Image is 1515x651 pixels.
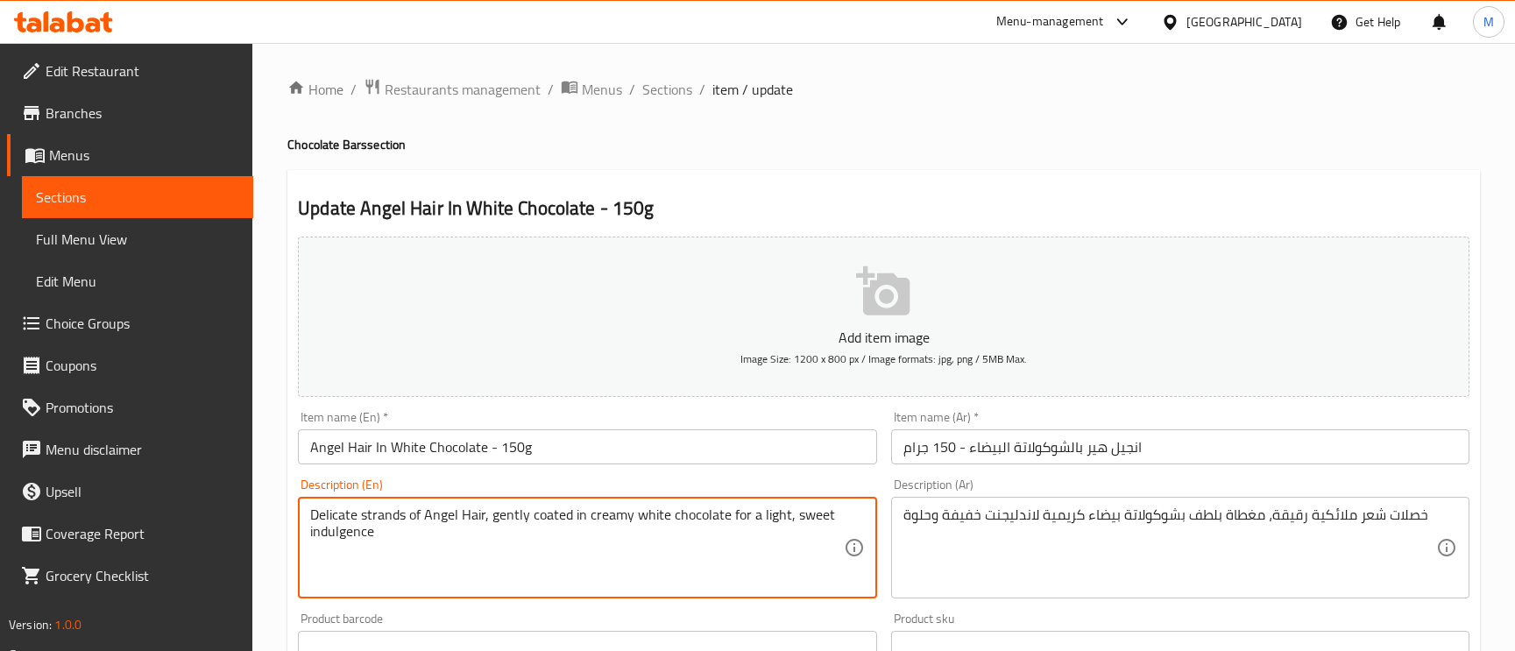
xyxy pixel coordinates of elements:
a: Grocery Checklist [7,555,253,597]
span: Coupons [46,355,239,376]
a: Menus [7,134,253,176]
a: Menus [561,78,622,101]
a: Sections [22,176,253,218]
h4: Chocolate Bars section [287,136,1480,153]
span: Image Size: 1200 x 800 px / Image formats: jpg, png / 5MB Max. [740,349,1027,369]
a: Promotions [7,386,253,428]
a: Upsell [7,471,253,513]
input: Enter name En [298,429,876,464]
span: Menu disclaimer [46,439,239,460]
span: Upsell [46,481,239,502]
li: / [548,79,554,100]
div: [GEOGRAPHIC_DATA] [1186,12,1302,32]
span: Full Menu View [36,229,239,250]
a: Branches [7,92,253,134]
span: Branches [46,103,239,124]
span: Version: [9,613,52,636]
h2: Update Angel Hair In White Chocolate - 150g [298,195,1469,222]
a: Restaurants management [364,78,541,101]
span: Menus [582,79,622,100]
li: / [699,79,705,100]
input: Enter name Ar [891,429,1469,464]
span: 1.0.0 [54,613,81,636]
a: Coverage Report [7,513,253,555]
a: Sections [642,79,692,100]
span: Choice Groups [46,313,239,334]
span: Restaurants management [385,79,541,100]
a: Choice Groups [7,302,253,344]
p: Add item image [325,327,1442,348]
span: Edit Restaurant [46,60,239,81]
textarea: Delicate strands of Angel Hair, gently coated in creamy white chocolate for a light, sweet indulg... [310,506,843,590]
span: Coverage Report [46,523,239,544]
nav: breadcrumb [287,78,1480,101]
span: Edit Menu [36,271,239,292]
a: Menu disclaimer [7,428,253,471]
button: Add item imageImage Size: 1200 x 800 px / Image formats: jpg, png / 5MB Max. [298,237,1469,397]
span: Menus [49,145,239,166]
a: Home [287,79,343,100]
a: Full Menu View [22,218,253,260]
li: / [350,79,357,100]
span: item / update [712,79,793,100]
span: M [1483,12,1494,32]
textarea: خصلات شعر ملائكية رقيقة، مغطاة بلطف بشوكولاتة بيضاء كريمية لاندليجنت خفيفة وحلوة [903,506,1436,590]
a: Coupons [7,344,253,386]
a: Edit Menu [22,260,253,302]
div: Menu-management [996,11,1104,32]
li: / [629,79,635,100]
span: Sections [36,187,239,208]
a: Edit Restaurant [7,50,253,92]
span: Grocery Checklist [46,565,239,586]
span: Promotions [46,397,239,418]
